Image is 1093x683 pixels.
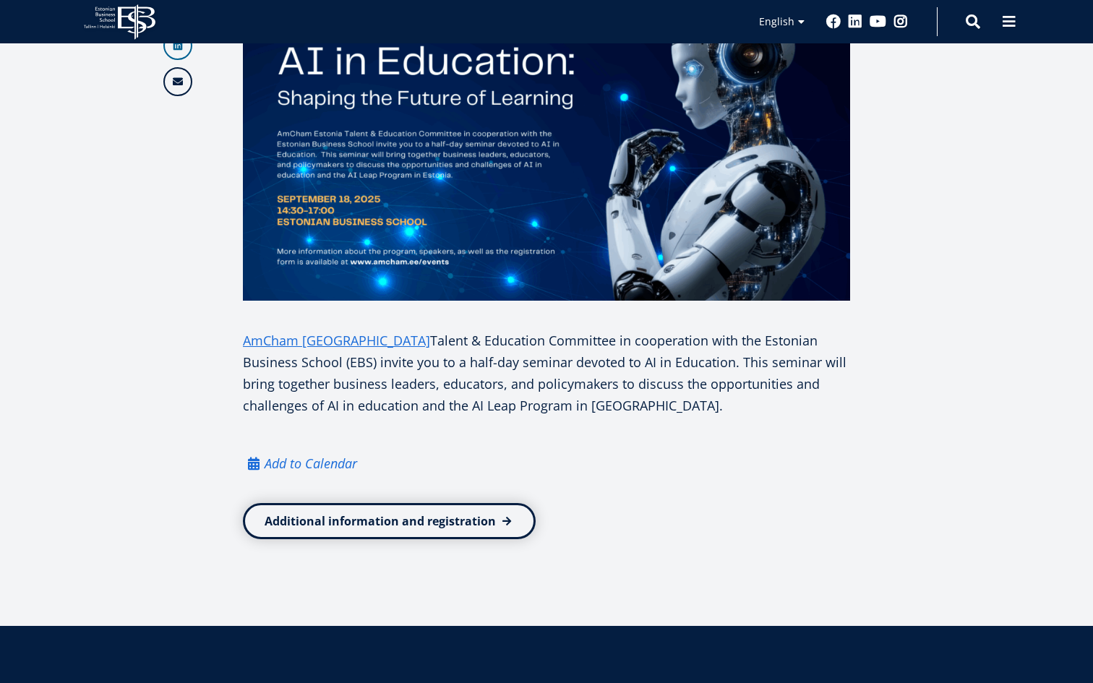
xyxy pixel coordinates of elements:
[826,14,841,29] a: Facebook
[848,14,862,29] a: Linkedin
[870,14,886,29] a: Youtube
[163,67,192,96] a: Email
[163,31,192,60] a: Linkedin
[243,452,357,474] a: Add to Calendar
[265,452,357,474] em: Add to Calendar
[893,14,908,29] a: Instagram
[243,330,850,438] p: Talent & Education Committee in cooperation with the Estonian Business School (EBS) invite you to...
[243,503,536,539] a: Additional information and registration
[243,330,430,351] a: AmCham [GEOGRAPHIC_DATA]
